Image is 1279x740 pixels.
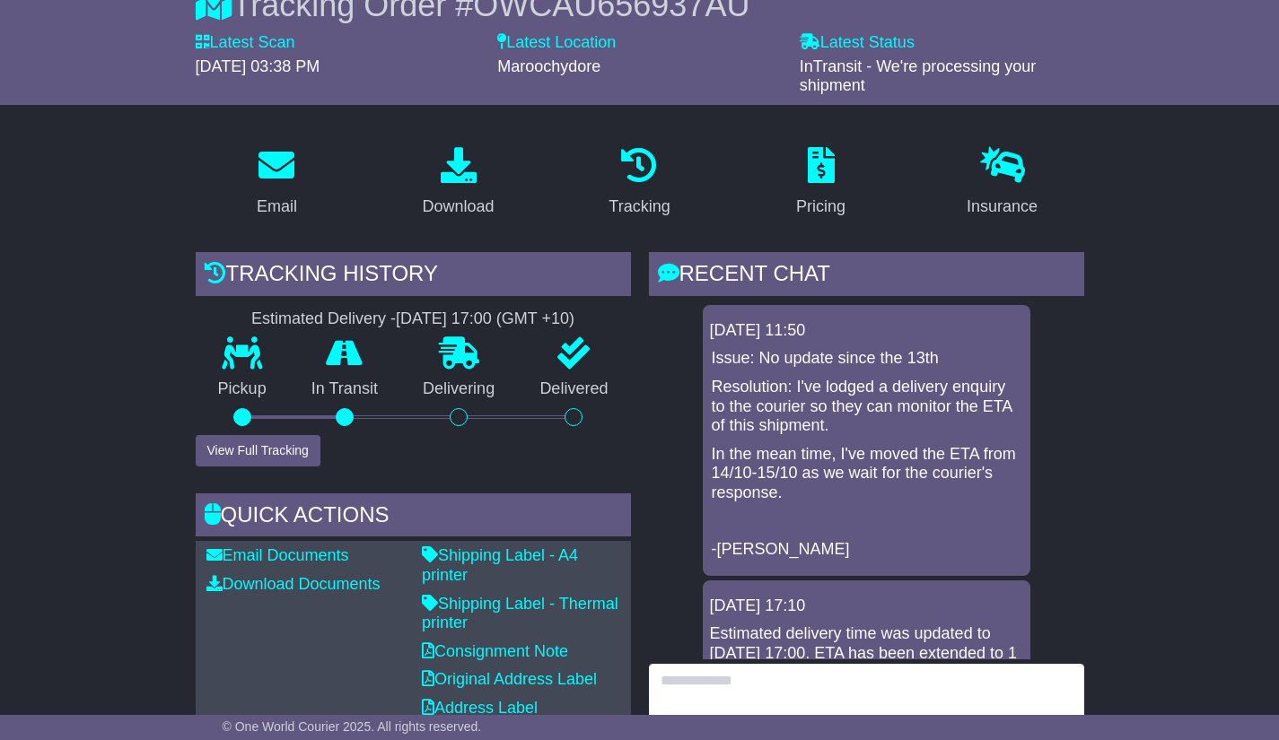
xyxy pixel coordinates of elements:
p: Issue: No update since the 13th [712,349,1021,369]
div: Estimated delivery time was updated to [DATE] 17:00. ETA has been extended to 1 + business day.. [710,624,1023,683]
a: Download [410,141,505,225]
div: [DATE] 11:50 [710,321,1023,341]
div: Insurance [967,195,1038,219]
p: In the mean time, I've moved the ETA from 14/10-15/10 as we wait for the courier's response. [712,445,1021,503]
p: Pickup [196,379,289,399]
div: Tracking history [196,252,631,300]
div: [DATE] 17:00 (GMT +10) [396,309,574,329]
div: Tracking [609,195,670,219]
span: Maroochydore [497,57,600,75]
div: Pricing [796,195,845,219]
label: Latest Status [800,33,915,53]
a: Shipping Label - Thermal printer [422,595,618,632]
p: In Transit [289,379,400,399]
a: Email [245,141,309,225]
span: [DATE] 03:38 PM [196,57,320,75]
a: Shipping Label - A4 printer [422,546,578,584]
div: Estimated Delivery - [196,309,631,329]
label: Latest Scan [196,33,295,53]
span: InTransit - We're processing your shipment [800,57,1037,95]
a: Consignment Note [422,642,568,660]
p: -[PERSON_NAME] [712,540,1021,560]
button: View Full Tracking [196,435,320,466]
p: Resolution: I've lodged a delivery enquiry to the courier so they can monitor the ETA of this shi... [712,378,1021,436]
div: [DATE] 17:10 [710,596,1023,616]
a: Address Label [422,699,538,717]
p: Delivered [517,379,630,399]
div: Email [257,195,297,219]
a: Insurance [955,141,1049,225]
a: Pricing [784,141,857,225]
div: Quick Actions [196,493,631,542]
label: Latest Location [497,33,616,53]
p: Delivering [400,379,517,399]
a: Tracking [597,141,681,225]
span: © One World Courier 2025. All rights reserved. [223,719,482,734]
a: Original Address Label [422,670,597,688]
a: Download Documents [206,575,381,593]
a: Email Documents [206,546,349,564]
div: RECENT CHAT [649,252,1084,300]
div: Download [422,195,494,219]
